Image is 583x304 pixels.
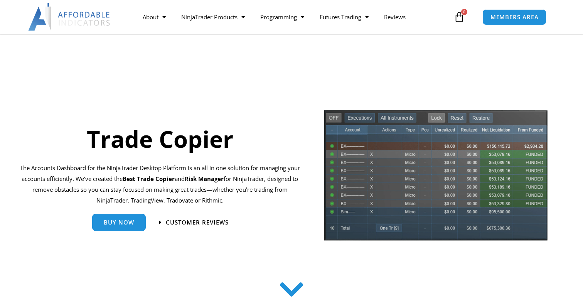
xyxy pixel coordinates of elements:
[135,8,452,26] nav: Menu
[123,175,175,182] b: Best Trade Copier
[20,123,300,155] h1: Trade Copier
[185,175,224,182] strong: Risk Manager
[442,6,476,28] a: 0
[490,14,539,20] span: MEMBERS AREA
[253,8,312,26] a: Programming
[312,8,376,26] a: Futures Trading
[20,163,300,206] p: The Accounts Dashboard for the NinjaTrader Desktop Platform is an all in one solution for managin...
[376,8,413,26] a: Reviews
[482,9,547,25] a: MEMBERS AREA
[92,214,146,231] a: Buy Now
[323,109,548,247] img: tradecopier | Affordable Indicators – NinjaTrader
[461,9,467,15] span: 0
[135,8,174,26] a: About
[174,8,253,26] a: NinjaTrader Products
[104,220,134,225] span: Buy Now
[159,220,229,225] a: Customer Reviews
[28,3,111,31] img: LogoAI | Affordable Indicators – NinjaTrader
[166,220,229,225] span: Customer Reviews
